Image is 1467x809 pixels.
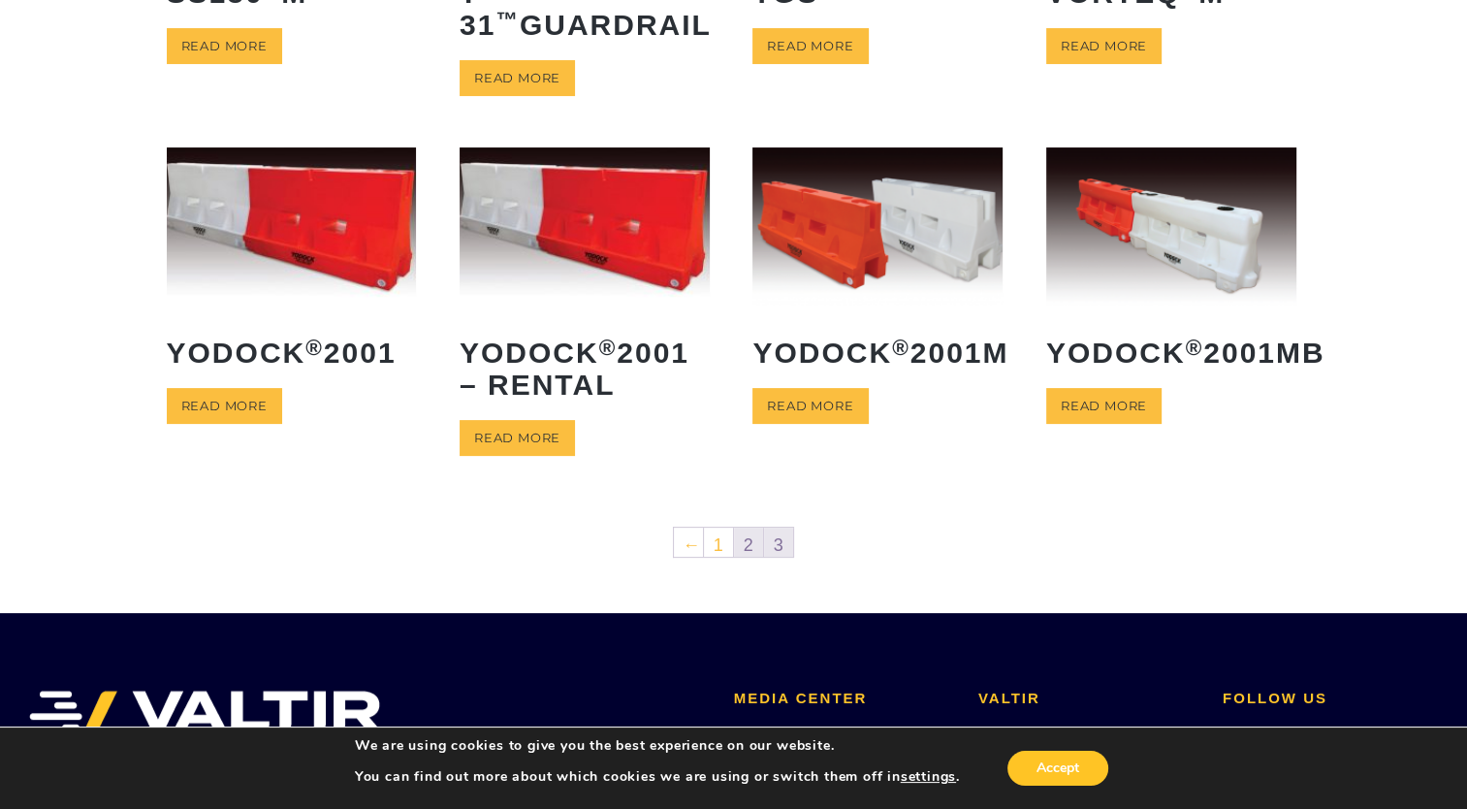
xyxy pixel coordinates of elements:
a: Read more about “SS180® M” [167,28,282,64]
img: Yodock 2001 Water Filled Barrier and Barricade [167,147,417,304]
a: Read more about “TGS™” [752,28,868,64]
h2: Yodock 2001 – Rental [460,322,710,415]
h2: MEDIA CENTER [734,691,949,707]
span: 3 [764,528,793,557]
a: Yodock®2001M [752,147,1003,382]
a: Yodock®2001MB [1046,147,1296,382]
img: Yodock 2001 Water Filled Barrier and Barricade [460,147,710,304]
p: We are using cookies to give you the best experience on our website. [355,737,960,755]
a: Read more about “Yodock® 2001M” [752,388,868,424]
sup: ™ [495,8,520,32]
a: 1 [704,528,733,557]
h2: FOLLOW US [1223,691,1438,707]
h2: VALTIR [978,691,1194,707]
h2: Yodock 2001M [752,322,1003,383]
a: Yodock®2001 – Rental [460,147,710,414]
a: Read more about “T-31™ Guardrail” [460,60,575,96]
sup: ® [599,336,618,360]
img: VALTIR [29,691,381,739]
a: Read more about “Yodock® 2001 - Rental” [460,420,575,456]
a: Read more about “VORTEQ® M” [1046,28,1162,64]
sup: ® [1186,336,1204,360]
a: Read more about “Yodock® 2001” [167,388,282,424]
a: 2 [734,528,763,557]
button: settings [901,768,956,786]
nav: Product Pagination [167,526,1301,565]
sup: ® [305,336,324,360]
a: ← [674,528,703,557]
p: You can find out more about which cookies we are using or switch them off in . [355,768,960,786]
a: Yodock®2001 [167,147,417,382]
h2: Yodock 2001 [167,322,417,383]
button: Accept [1007,751,1108,786]
a: Read more about “Yodock® 2001MB” [1046,388,1162,424]
sup: ® [892,336,910,360]
h2: Yodock 2001MB [1046,322,1296,383]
